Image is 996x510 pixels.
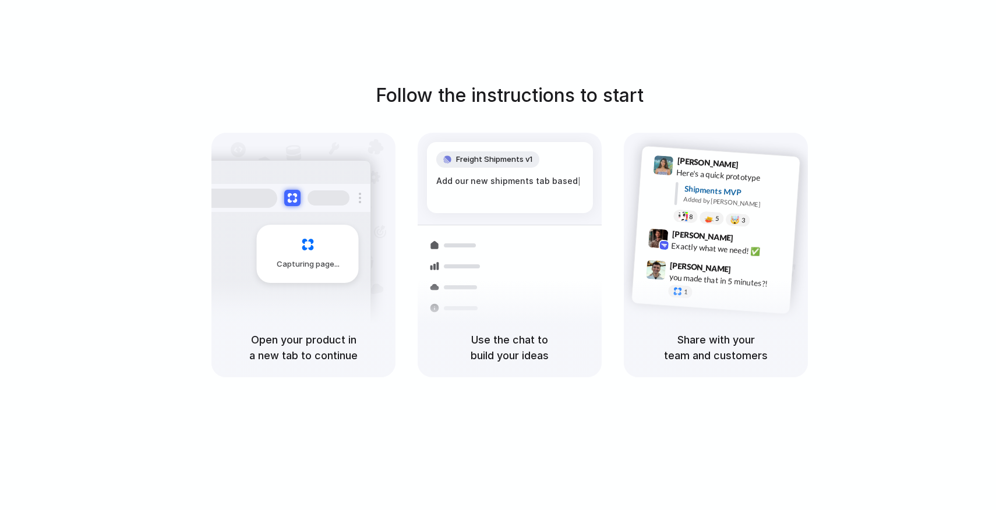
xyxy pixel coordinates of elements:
[715,215,719,222] span: 5
[671,240,787,260] div: Exactly what we need! ✅
[432,332,588,363] h5: Use the chat to build your ideas
[742,160,766,174] span: 9:41 AM
[730,215,740,224] div: 🤯
[683,194,790,211] div: Added by [PERSON_NAME]
[638,332,794,363] h5: Share with your team and customers
[684,183,792,202] div: Shipments MVP
[436,175,584,187] div: Add our new shipments tab based
[734,264,758,278] span: 9:47 AM
[225,332,382,363] h5: Open your product in a new tab to continue
[737,233,761,247] span: 9:42 AM
[689,214,693,220] span: 8
[672,228,733,245] span: [PERSON_NAME]
[376,82,644,109] h1: Follow the instructions to start
[741,217,746,224] span: 3
[277,258,341,270] span: Capturing page
[684,289,688,295] span: 1
[670,259,732,276] span: [PERSON_NAME]
[669,271,785,291] div: you made that in 5 minutes?!
[456,154,532,165] span: Freight Shipments v1
[677,154,739,171] span: [PERSON_NAME]
[578,176,581,186] span: |
[676,167,793,186] div: Here's a quick prototype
